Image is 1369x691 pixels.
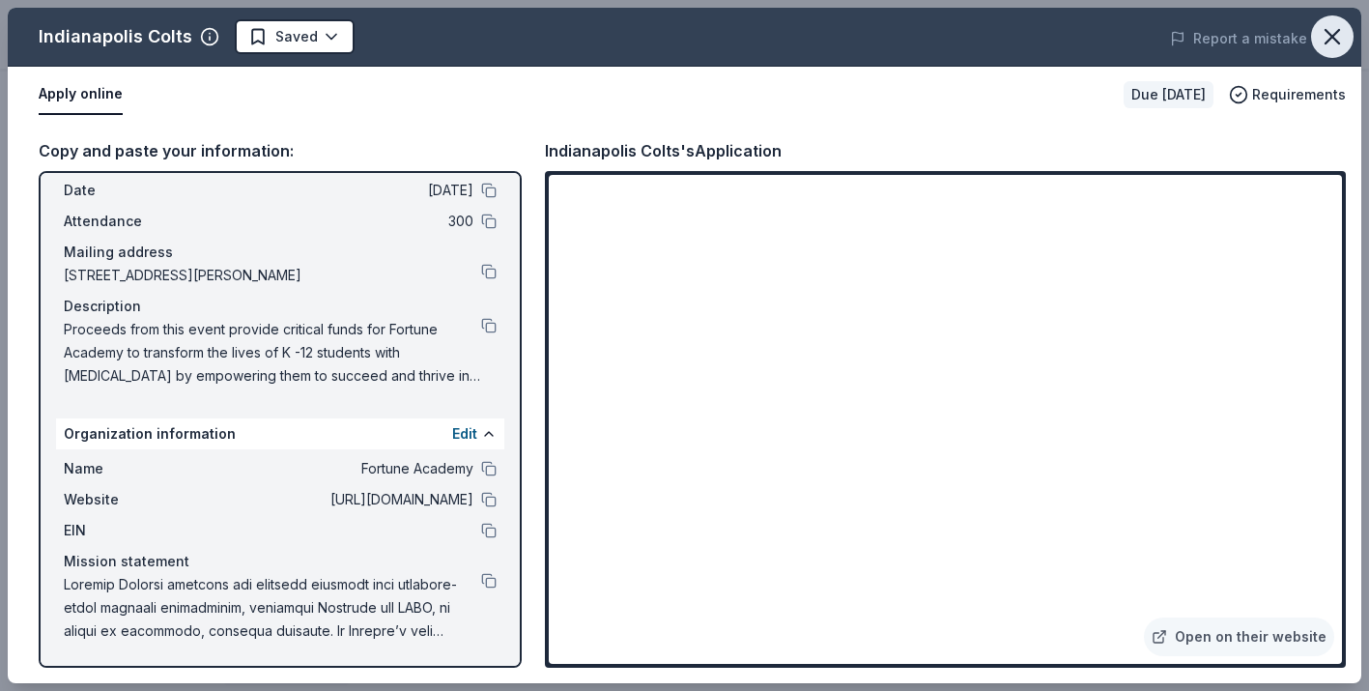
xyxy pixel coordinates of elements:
div: Mission statement [64,550,497,573]
span: Fortune Academy [193,457,473,480]
span: Loremip Dolorsi ametcons adi elitsedd eiusmodt inci utlabore-etdol magnaali enimadminim, veniamqu... [64,573,481,643]
a: Open on their website [1144,618,1334,656]
button: Apply online [39,74,123,115]
div: Mailing address [64,241,497,264]
span: Requirements [1252,83,1346,106]
span: Website [64,488,193,511]
div: Indianapolis Colts [39,21,192,52]
span: Attendance [64,210,193,233]
button: Edit [452,422,477,446]
span: Proceeds from this event provide critical funds for Fortune Academy to transform the lives of K -... [64,318,481,388]
div: Due [DATE] [1124,81,1213,108]
div: Indianapolis Colts's Application [545,138,782,163]
span: [URL][DOMAIN_NAME] [193,488,473,511]
span: [DATE] [193,179,473,202]
button: Requirements [1229,83,1346,106]
span: Name [64,457,193,480]
span: 300 [193,210,473,233]
div: Organization information [56,418,504,449]
span: Saved [275,25,318,48]
button: Report a mistake [1170,27,1307,50]
span: EIN [64,519,193,542]
div: Description [64,295,497,318]
span: [STREET_ADDRESS][PERSON_NAME] [64,264,481,287]
button: Saved [235,19,355,54]
span: Date [64,179,193,202]
div: Copy and paste your information: [39,138,522,163]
